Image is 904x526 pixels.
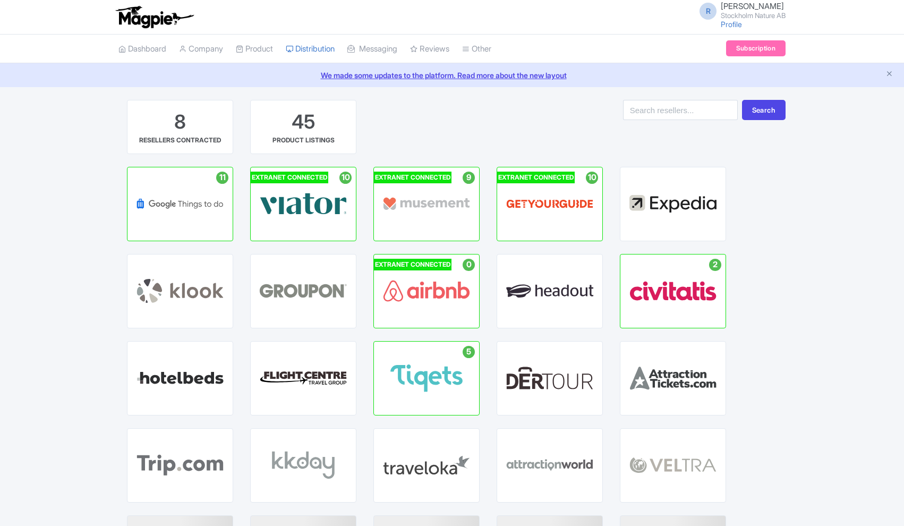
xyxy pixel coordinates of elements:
a: EXTRANET CONNECTED 10 [250,167,356,241]
a: Profile [721,20,742,29]
a: Company [179,35,223,64]
a: EXTRANET CONNECTED 9 [373,167,480,241]
a: EXTRANET CONNECTED 10 [497,167,603,241]
a: Subscription [726,40,786,56]
a: 5 [373,341,480,415]
span: R [700,3,717,20]
a: R [PERSON_NAME] Stockholm Nature AB [693,2,786,19]
a: Reviews [410,35,449,64]
div: PRODUCT LISTINGS [272,135,335,145]
button: Close announcement [885,69,893,81]
button: Search [742,100,786,120]
a: Other [462,35,491,64]
a: 11 [127,167,233,241]
div: 45 [292,109,315,135]
input: Search resellers... [623,100,738,120]
a: We made some updates to the platform. Read more about the new layout [6,70,898,81]
a: 2 [620,254,726,328]
a: Distribution [286,35,335,64]
a: Messaging [347,35,397,64]
a: Dashboard [118,35,166,64]
div: 8 [174,109,186,135]
a: 45 PRODUCT LISTINGS [250,100,356,154]
a: Product [236,35,273,64]
span: [PERSON_NAME] [721,1,784,11]
img: logo-ab69f6fb50320c5b225c76a69d11143b.png [113,5,195,29]
a: 8 RESELLERS CONTRACTED [127,100,233,154]
div: RESELLERS CONTRACTED [139,135,221,145]
small: Stockholm Nature AB [721,12,786,19]
a: EXTRANET CONNECTED 0 [373,254,480,328]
